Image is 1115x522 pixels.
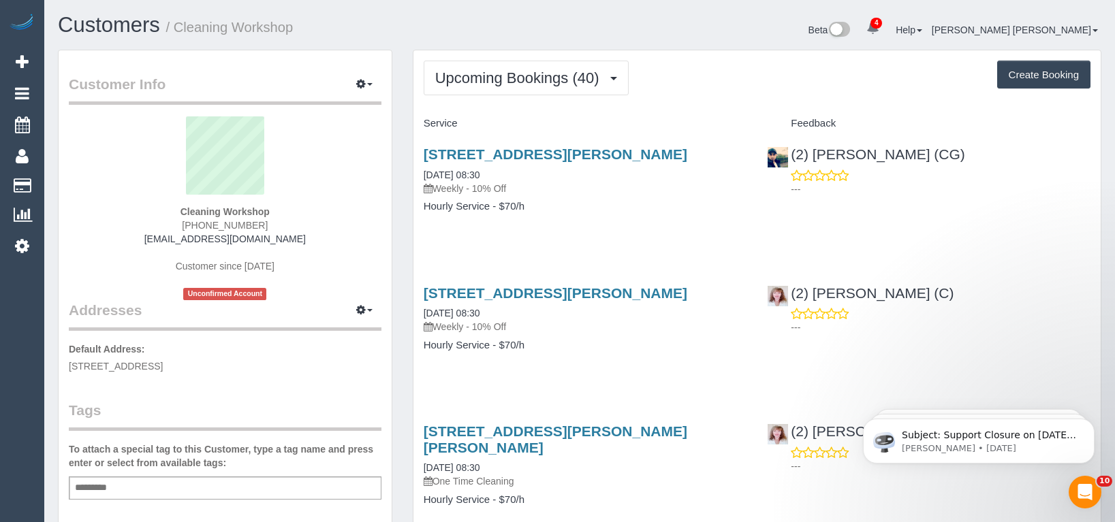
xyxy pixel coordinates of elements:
[424,462,480,473] a: [DATE] 08:30
[424,423,687,455] a: [STREET_ADDRESS][PERSON_NAME][PERSON_NAME]
[424,169,480,180] a: [DATE] 08:30
[896,25,922,35] a: Help
[791,459,1090,473] p: ---
[424,201,747,212] h4: Hourly Service - $70/h
[828,22,850,39] img: New interface
[69,400,381,431] legend: Tags
[69,361,163,372] span: [STREET_ADDRESS]
[424,308,480,319] a: [DATE] 08:30
[1069,476,1101,508] iframe: Intercom live chat
[424,285,687,301] a: [STREET_ADDRESS][PERSON_NAME]
[69,342,145,356] label: Default Address:
[58,13,160,37] a: Customers
[767,285,954,301] a: (2) [PERSON_NAME] (C)
[69,74,381,105] legend: Customer Info
[424,61,629,95] button: Upcoming Bookings (40)
[144,233,306,244] a: [EMAIL_ADDRESS][DOMAIN_NAME]
[843,390,1115,485] iframe: Intercom notifications message
[424,320,747,333] p: Weekly - 10% Off
[424,494,747,506] h4: Hourly Service - $70/h
[182,220,268,231] span: [PHONE_NUMBER]
[997,61,1090,89] button: Create Booking
[435,69,606,86] span: Upcoming Bookings (40)
[767,118,1090,129] h4: Feedback
[768,147,788,167] img: (2) Syed Razvi (CG)
[767,146,965,162] a: (2) [PERSON_NAME] (CG)
[424,474,747,488] p: One Time Cleaning
[768,286,788,306] img: (2) Kerry Welfare (C)
[424,182,747,195] p: Weekly - 10% Off
[424,118,747,129] h4: Service
[8,14,35,33] img: Automaid Logo
[424,146,687,162] a: [STREET_ADDRESS][PERSON_NAME]
[932,25,1098,35] a: [PERSON_NAME] [PERSON_NAME]
[860,14,886,44] a: 4
[1097,476,1112,487] span: 10
[176,261,274,272] span: Customer since [DATE]
[424,340,747,351] h4: Hourly Service - $70/h
[180,206,270,217] strong: Cleaning Workshop
[768,424,788,444] img: (2) Kerry Welfare (C)
[791,182,1090,196] p: ---
[808,25,851,35] a: Beta
[183,288,266,299] span: Unconfirmed Account
[870,18,882,29] span: 4
[69,442,381,470] label: To attach a special tag to this Customer, type a tag name and press enter or select from availabl...
[166,20,294,35] small: / Cleaning Workshop
[791,321,1090,334] p: ---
